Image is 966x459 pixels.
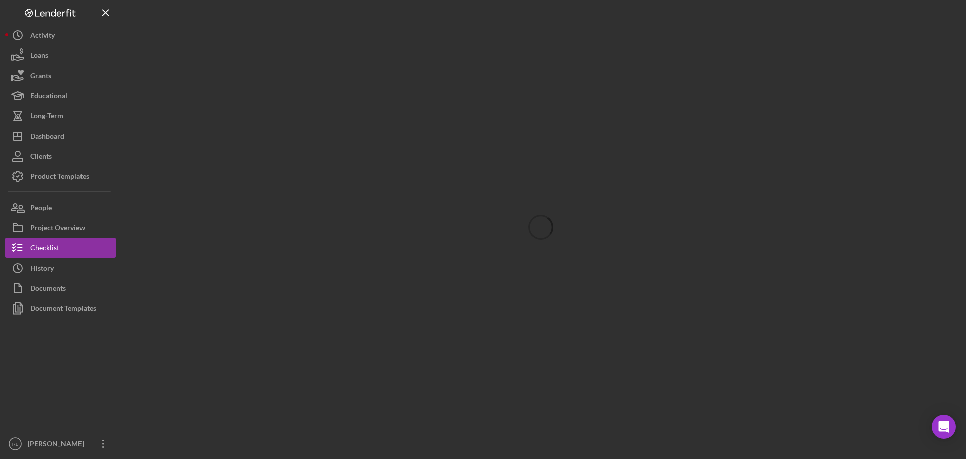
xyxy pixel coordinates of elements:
button: Document Templates [5,298,116,318]
button: Activity [5,25,116,45]
button: Documents [5,278,116,298]
button: Grants [5,65,116,86]
button: Checklist [5,238,116,258]
div: Checklist [30,238,59,260]
div: Grants [30,65,51,88]
div: History [30,258,54,281]
div: Documents [30,278,66,301]
div: Activity [30,25,55,48]
div: Clients [30,146,52,169]
div: Open Intercom Messenger [932,415,956,439]
button: RL[PERSON_NAME] [5,434,116,454]
button: Dashboard [5,126,116,146]
text: RL [12,441,19,447]
button: History [5,258,116,278]
div: Dashboard [30,126,64,149]
div: Educational [30,86,67,108]
div: People [30,198,52,220]
button: Project Overview [5,218,116,238]
div: Project Overview [30,218,85,240]
button: Product Templates [5,166,116,186]
button: Clients [5,146,116,166]
button: People [5,198,116,218]
button: Loans [5,45,116,65]
div: Document Templates [30,298,96,321]
div: Long-Term [30,106,63,128]
button: Educational [5,86,116,106]
div: [PERSON_NAME] [25,434,91,456]
div: Loans [30,45,48,68]
div: Product Templates [30,166,89,189]
button: Long-Term [5,106,116,126]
